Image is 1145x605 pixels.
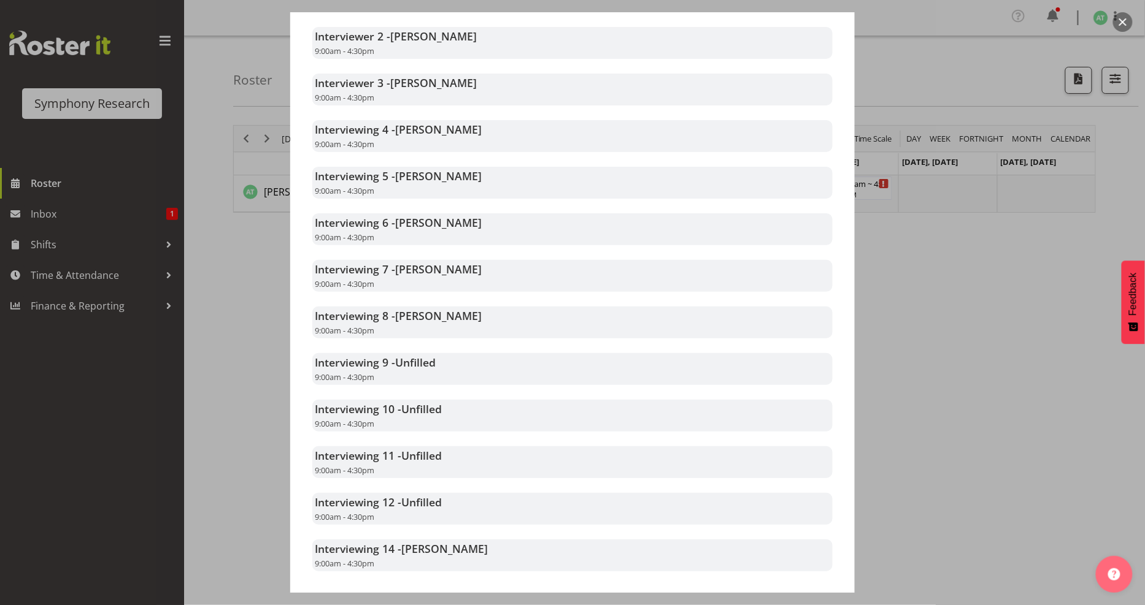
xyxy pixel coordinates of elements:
span: [PERSON_NAME] [390,75,477,90]
span: Feedback [1128,273,1139,316]
span: 9:00am - 4:30pm [315,465,374,476]
span: 9:00am - 4:30pm [315,418,374,429]
span: 9:00am - 4:30pm [315,511,374,522]
strong: Interviewing 7 - [315,262,482,276]
strong: Interviewer 3 - [315,75,477,90]
span: 9:00am - 4:30pm [315,278,374,289]
span: [PERSON_NAME] [395,169,482,183]
span: [PERSON_NAME] [401,541,488,556]
span: 9:00am - 4:30pm [315,371,374,382]
span: 9:00am - 4:30pm [315,185,374,196]
span: 9:00am - 4:30pm [315,92,374,103]
strong: Interviewing 6 - [315,215,482,230]
span: Unfilled [401,495,442,509]
button: Feedback - Show survey [1122,261,1145,344]
span: 9:00am - 4:30pm [315,325,374,336]
span: 9:00am - 4:30pm [315,45,374,56]
span: [PERSON_NAME] [395,215,482,230]
strong: Interviewing 11 - [315,448,442,463]
strong: Interviewing 5 - [315,169,482,183]
strong: Interviewing 4 - [315,122,482,137]
span: [PERSON_NAME] [395,122,482,137]
strong: Interviewing 10 - [315,401,442,416]
span: Unfilled [395,355,436,370]
span: 9:00am - 4:30pm [315,139,374,150]
span: [PERSON_NAME] [395,262,482,276]
strong: Interviewing 12 - [315,495,442,509]
span: Unfilled [401,401,442,416]
span: 9:00am - 4:30pm [315,232,374,243]
strong: Interviewer 2 - [315,29,477,44]
span: Unfilled [401,448,442,463]
img: help-xxl-2.png [1108,568,1120,580]
span: [PERSON_NAME] [390,29,477,44]
strong: Interviewing 8 - [315,308,482,323]
span: 9:00am - 4:30pm [315,558,374,569]
strong: Interviewing 14 - [315,541,488,556]
strong: Interviewing 9 - [315,355,436,370]
span: [PERSON_NAME] [395,308,482,323]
